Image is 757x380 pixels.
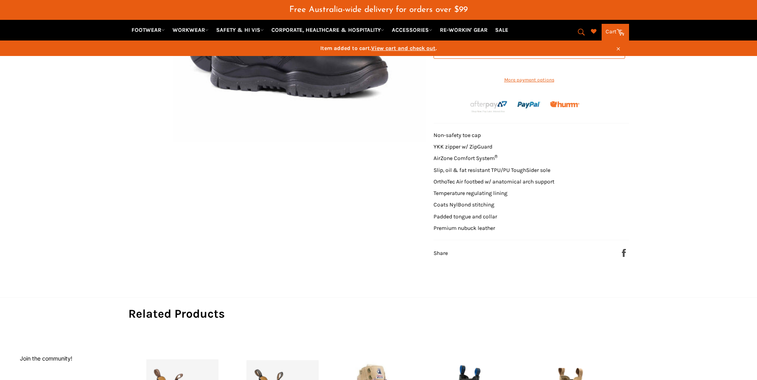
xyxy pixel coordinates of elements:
img: Humm_core_logo_RGB-01_300x60px_small_195d8312-4386-4de7-b182-0ef9b6303a37.png [550,101,579,107]
a: SAFETY & HI VIS [213,23,267,37]
span: View cart and check out [371,45,436,52]
li: Temperature regulating lining [434,189,629,197]
img: Afterpay-Logo-on-dark-bg_large.png [469,100,508,113]
a: Item added to cart.View cart and check out. [128,41,629,56]
span: Share [434,250,448,257]
a: CORPORATE, HEALTHCARE & HOSPITALITY [268,23,387,37]
h2: Related Products [128,306,629,322]
img: paypal.png [517,93,541,117]
span: Item added to cart. . [128,44,629,52]
span: Free Australia-wide delivery for orders over $99 [289,6,468,14]
a: SALE [492,23,511,37]
button: Join the community! [20,355,72,362]
a: More payment options [434,77,625,83]
li: AirZone Comfort System [434,154,629,162]
li: Non-safety toe cap [434,131,629,139]
li: YKK zipper w/ ZipGuard [434,143,629,150]
li: Coats NylBond stitching [434,201,629,208]
a: Cart [602,24,629,41]
li: OrthoTec Air footbed w/ anatomical arch support [434,178,629,185]
sup: ® [495,154,498,159]
li: Premium nubuck leather [434,224,629,232]
a: ACCESSORIES [389,23,436,37]
a: WORKWEAR [169,23,212,37]
a: RE-WORKIN' GEAR [437,23,491,37]
li: Padded tongue and collar [434,213,629,220]
li: Slip, oil & fat resistant TPU/PU ToughSider sole [434,166,629,174]
a: FOOTWEAR [128,23,168,37]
